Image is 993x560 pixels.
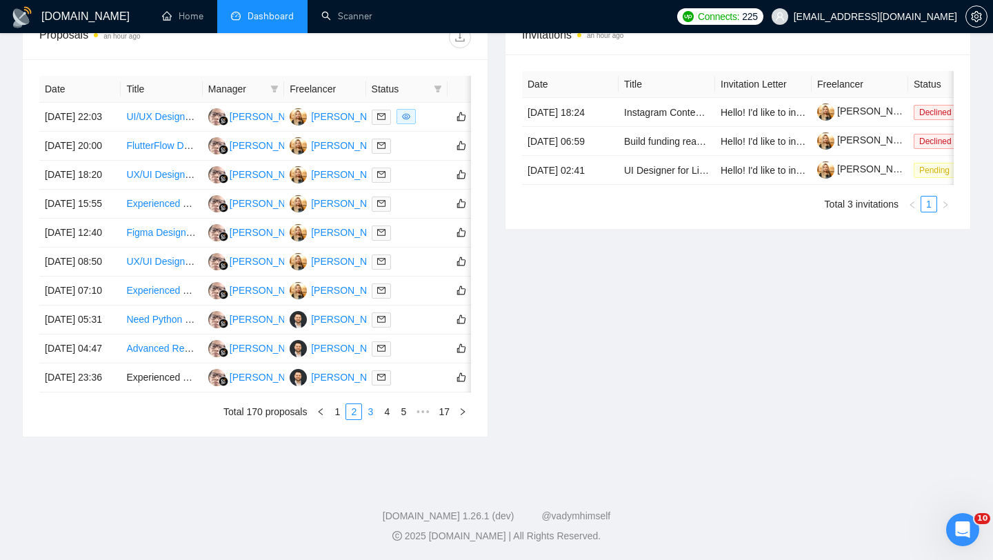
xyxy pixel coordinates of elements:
a: @vadymhimself [541,510,610,521]
a: Pending [914,164,961,175]
button: like [453,166,470,183]
button: like [453,340,470,357]
img: VP [290,195,307,212]
a: Instagram Content Manager (Beauty/PMU) – Reels, AI, Full Page Growth [624,107,937,118]
td: Need Python Developers - AWS, AI, MCP [121,306,202,334]
div: [PERSON_NAME] [230,254,309,269]
button: like [453,108,470,125]
li: 1 [921,196,937,212]
button: left [312,403,329,420]
a: VP[PERSON_NAME] [290,139,390,150]
span: mail [377,286,385,294]
li: Next Page [454,403,471,420]
a: 1 [330,404,345,419]
img: gigradar-bm.png [219,377,228,386]
span: left [317,408,325,416]
td: [DATE] 05:31 [39,306,121,334]
img: HH [208,224,225,241]
span: user [775,12,785,21]
a: HH[PERSON_NAME] [208,110,309,121]
img: HH [208,253,225,270]
li: 1 [329,403,345,420]
a: UI Designer for Light UI Cleanup [624,165,763,176]
a: UX/UI Designer for Ecommerce Web App Improvement [126,169,362,180]
a: OP[PERSON_NAME] [290,313,390,324]
td: Figma Designer Needed for an App [121,219,202,248]
td: [DATE] 06:59 [522,127,619,156]
span: filter [431,79,445,99]
a: VP[PERSON_NAME] [290,284,390,295]
span: like [457,285,466,296]
img: OP [290,311,307,328]
span: filter [434,85,442,93]
span: Status [372,81,428,97]
span: Manager [208,81,265,97]
td: [DATE] 15:55 [39,190,121,219]
button: like [453,311,470,328]
span: like [457,140,466,151]
span: Dashboard [248,10,294,22]
a: Declined [914,135,963,146]
li: Previous Page [904,196,921,212]
img: gigradar-bm.png [219,290,228,299]
li: Previous Page [312,403,329,420]
img: gigradar-bm.png [219,261,228,270]
td: FlutterFlow Developer Needed for Responsive Visily Mockup Conversion (5 Screens + Mic Button) [121,132,202,161]
span: Pending [914,163,955,178]
div: [PERSON_NAME] [311,370,390,385]
img: gigradar-bm.png [219,174,228,183]
div: [PERSON_NAME] [230,225,309,240]
span: dashboard [231,11,241,21]
span: like [457,314,466,325]
span: 225 [742,9,757,24]
span: right [941,201,950,209]
li: 3 [362,403,379,420]
span: like [457,227,466,238]
th: Freelancer [284,76,365,103]
iframe: Intercom live chat [946,513,979,546]
span: 10 [974,513,990,524]
span: download [450,32,470,43]
li: 4 [379,403,395,420]
div: [PERSON_NAME] [311,283,390,298]
a: Build funding ready Figma prototype -UX/UI Mapped [624,136,848,147]
td: UI Designer for Light UI Cleanup [619,156,715,185]
button: like [453,195,470,212]
a: VP[PERSON_NAME] [290,110,390,121]
td: [DATE] 18:20 [39,161,121,190]
button: like [453,369,470,386]
a: searchScanner [321,10,372,22]
img: HH [208,282,225,299]
span: like [457,198,466,209]
td: [DATE] 23:36 [39,363,121,392]
span: Invitations [522,26,954,43]
td: [DATE] 22:03 [39,103,121,132]
div: 2025 [DOMAIN_NAME] | All Rights Reserved. [11,529,982,543]
a: Experienced Mobile UI/UX Designer for iOS Apps [126,198,338,209]
li: Total 3 invitations [825,196,899,212]
a: OP[PERSON_NAME] [290,342,390,353]
img: VP [290,282,307,299]
td: UX/UI Designer with Corporate L&D Experience [121,248,202,277]
span: filter [270,85,279,93]
img: HH [208,311,225,328]
th: Title [619,71,715,98]
img: gigradar-bm.png [219,116,228,126]
a: HH[PERSON_NAME] [208,371,309,382]
th: Date [39,76,121,103]
div: [PERSON_NAME] [230,341,309,356]
img: gigradar-bm.png [219,348,228,357]
a: HH[PERSON_NAME] [208,313,309,324]
a: Advanced React Native Developer for App Maintenance [126,343,365,354]
img: OP [290,340,307,357]
img: c1VvKIttGVViXNJL2ESZaUf3zaf4LsFQKa-J0jOo-moCuMrl1Xwh1qxgsHaISjvPQe [817,132,834,150]
li: Next 5 Pages [412,403,434,420]
span: mail [377,141,385,150]
span: like [457,111,466,122]
div: [PERSON_NAME] [311,196,390,211]
th: Date [522,71,619,98]
span: mail [377,199,385,208]
td: UI/UX Designer Needed for Website Design [121,103,202,132]
a: 17 [434,404,454,419]
td: Experienced UI/UX Designer, Figma Expert – Website, Dashboard & App Design [121,277,202,306]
